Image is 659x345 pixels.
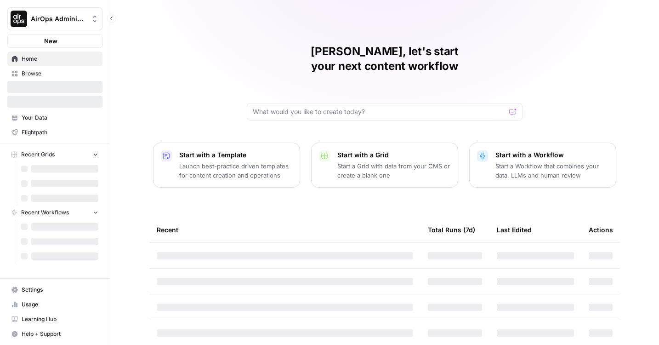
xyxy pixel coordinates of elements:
[21,208,69,217] span: Recent Workflows
[179,150,292,160] p: Start with a Template
[7,206,102,219] button: Recent Workflows
[337,150,450,160] p: Start with a Grid
[22,69,98,78] span: Browse
[337,161,450,180] p: Start a Grid with data from your CMS or create a blank one
[22,128,98,137] span: Flightpath
[44,36,57,46] span: New
[22,114,98,122] span: Your Data
[495,150,608,160] p: Start with a Workflow
[428,217,475,242] div: Total Runs (7d)
[157,217,413,242] div: Recent
[21,150,55,159] span: Recent Grids
[22,300,98,309] span: Usage
[497,217,532,242] div: Last Edited
[22,286,98,294] span: Settings
[495,161,608,180] p: Start a Workflow that combines your data, LLMs and human review
[22,330,98,338] span: Help + Support
[253,107,506,116] input: What would you like to create today?
[7,66,102,81] a: Browse
[22,315,98,323] span: Learning Hub
[7,125,102,140] a: Flightpath
[7,312,102,327] a: Learning Hub
[31,14,86,23] span: AirOps Administrative
[179,161,292,180] p: Launch best-practice driven templates for content creation and operations
[7,34,102,48] button: New
[7,282,102,297] a: Settings
[7,110,102,125] a: Your Data
[7,52,102,66] a: Home
[589,217,613,242] div: Actions
[22,55,98,63] span: Home
[311,143,458,188] button: Start with a GridStart a Grid with data from your CMS or create a blank one
[7,297,102,312] a: Usage
[11,11,27,27] img: AirOps Administrative Logo
[7,7,102,30] button: Workspace: AirOps Administrative
[247,44,523,74] h1: [PERSON_NAME], let's start your next content workflow
[153,143,300,188] button: Start with a TemplateLaunch best-practice driven templates for content creation and operations
[7,148,102,161] button: Recent Grids
[469,143,616,188] button: Start with a WorkflowStart a Workflow that combines your data, LLMs and human review
[7,327,102,341] button: Help + Support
